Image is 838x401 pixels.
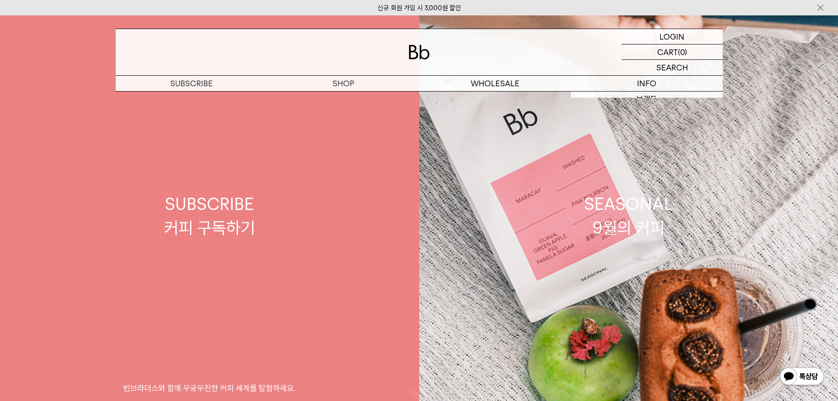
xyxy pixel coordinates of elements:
[656,60,688,75] p: SEARCH
[678,44,687,59] p: (0)
[377,4,461,12] a: 신규 회원 가입 시 3,000원 할인
[779,367,825,388] img: 카카오톡 채널 1:1 채팅 버튼
[419,76,571,91] p: WHOLESALE
[571,76,723,91] p: INFO
[409,45,430,59] img: 로고
[164,192,255,239] div: SUBSCRIBE 커피 구독하기
[571,92,723,107] a: 브랜드
[659,29,684,44] p: LOGIN
[267,76,419,91] a: SHOP
[622,29,723,44] a: LOGIN
[622,44,723,60] a: CART (0)
[584,192,673,239] div: SEASONAL 9월의 커피
[657,44,678,59] p: CART
[116,76,267,91] a: SUBSCRIBE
